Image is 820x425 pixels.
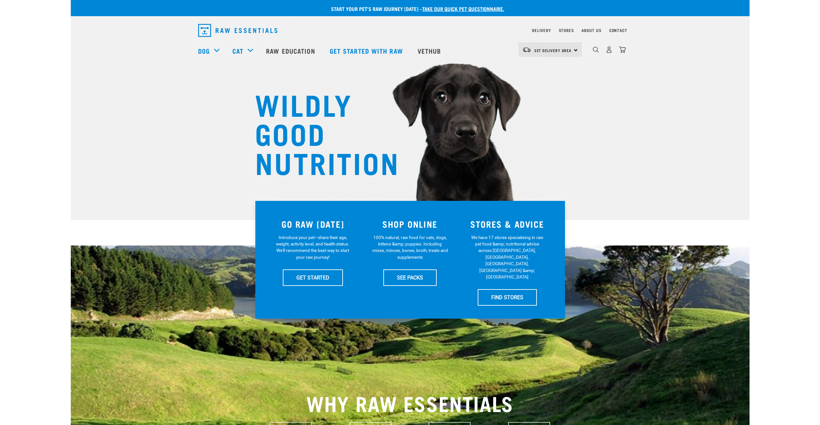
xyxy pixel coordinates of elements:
[365,219,455,229] h3: SHOP ONLINE
[283,269,343,286] a: GET STARTED
[383,269,437,286] a: SEE PACKS
[268,219,358,229] h3: GO RAW [DATE]
[71,38,750,64] nav: dropdown navigation
[232,46,243,56] a: Cat
[463,219,552,229] h3: STORES & ADVICE
[593,47,599,53] img: home-icon-1@2x.png
[411,38,449,64] a: Vethub
[522,47,531,53] img: van-moving.png
[606,46,612,53] img: user.png
[534,49,572,51] span: Set Delivery Area
[323,38,411,64] a: Get started with Raw
[469,234,545,280] p: We have 17 stores specialising in raw pet food &amp; nutritional advice across [GEOGRAPHIC_DATA],...
[478,289,537,305] a: FIND STORES
[193,21,627,39] nav: dropdown navigation
[372,234,448,261] p: 100% natural, raw food for cats, dogs, kittens &amp; puppies. Including mixes, minces, bones, bro...
[260,38,323,64] a: Raw Education
[581,29,601,31] a: About Us
[198,24,277,37] img: Raw Essentials Logo
[619,46,626,53] img: home-icon@2x.png
[255,89,384,176] h1: WILDLY GOOD NUTRITION
[422,7,504,10] a: take our quick pet questionnaire.
[609,29,627,31] a: Contact
[198,46,210,56] a: Dog
[275,234,351,261] p: Introduce your pet—share their age, weight, activity level, and health status. We'll recommend th...
[198,391,622,414] h2: WHY RAW ESSENTIALS
[559,29,574,31] a: Stores
[532,29,551,31] a: Delivery
[76,5,754,13] p: Start your pet’s raw journey [DATE] –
